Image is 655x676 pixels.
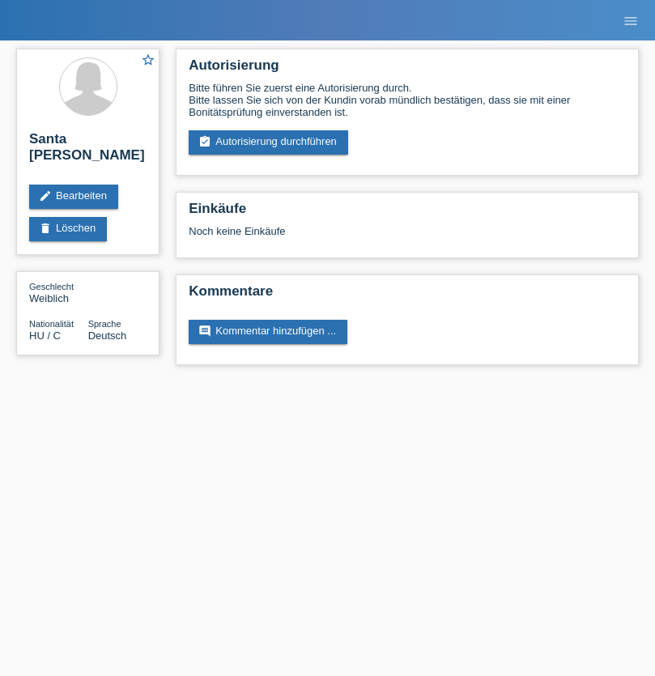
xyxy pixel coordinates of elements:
[29,131,147,172] h2: Santa [PERSON_NAME]
[29,329,61,342] span: Ungarn / C / 21.05.2021
[141,53,155,67] i: star_border
[29,217,107,241] a: deleteLöschen
[198,135,211,148] i: assignment_turned_in
[189,130,348,155] a: assignment_turned_inAutorisierung durchführen
[29,280,88,304] div: Weiblich
[198,325,211,338] i: comment
[189,320,347,344] a: commentKommentar hinzufügen ...
[29,185,118,209] a: editBearbeiten
[189,283,626,308] h2: Kommentare
[189,57,626,82] h2: Autorisierung
[88,329,127,342] span: Deutsch
[29,282,74,291] span: Geschlecht
[189,82,626,118] div: Bitte führen Sie zuerst eine Autorisierung durch. Bitte lassen Sie sich von der Kundin vorab münd...
[88,319,121,329] span: Sprache
[39,222,52,235] i: delete
[29,319,74,329] span: Nationalität
[39,189,52,202] i: edit
[623,13,639,29] i: menu
[189,225,626,249] div: Noch keine Einkäufe
[141,53,155,70] a: star_border
[615,15,647,25] a: menu
[189,201,626,225] h2: Einkäufe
